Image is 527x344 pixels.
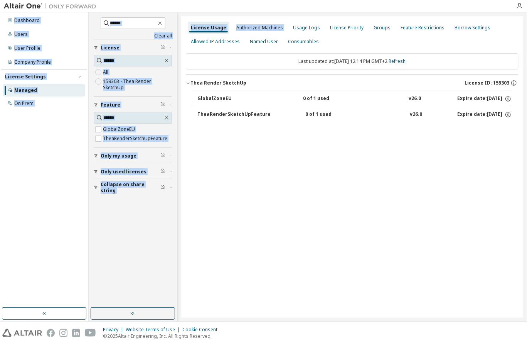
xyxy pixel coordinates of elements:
[330,25,364,31] div: License Priority
[410,111,422,118] div: v26.0
[94,147,172,164] button: Only my usage
[455,25,490,31] div: Borrow Settings
[186,75,519,92] button: Thea Render SketchUpLicense ID: 159303
[47,329,55,337] img: facebook.svg
[182,327,222,333] div: Cookie Consent
[103,134,169,143] label: TheaRenderSketchUpFeature
[103,77,172,92] label: 159303 - Thea Render SketchUp
[5,74,46,80] div: License Settings
[103,327,126,333] div: Privacy
[101,102,120,108] span: Feature
[2,329,42,337] img: altair_logo.svg
[160,102,165,108] span: Clear filter
[191,25,226,31] div: License Usage
[288,39,319,45] div: Consumables
[59,329,67,337] img: instagram.svg
[190,80,246,86] div: Thea Render SketchUp
[94,97,172,114] button: Feature
[191,39,240,45] div: Allowed IP Addresses
[250,39,278,45] div: Named User
[103,125,136,134] label: GlobalZoneEU
[293,25,320,31] div: Usage Logs
[101,153,136,159] span: Only my usage
[14,100,34,107] div: On Prem
[457,111,512,118] div: Expire date: [DATE]
[409,95,421,102] div: v26.0
[197,95,267,102] div: GlobalZoneEU
[389,58,406,64] a: Refresh
[4,2,100,10] img: Altair One
[72,329,80,337] img: linkedin.svg
[14,31,28,37] div: Users
[103,333,222,339] p: © 2025 Altair Engineering, Inc. All Rights Reserved.
[14,17,40,24] div: Dashboard
[303,95,372,102] div: 0 of 1 used
[160,169,165,175] span: Clear filter
[197,106,512,123] button: TheaRenderSketchUpFeature0 of 1 usedv26.0Expire date:[DATE]
[94,179,172,196] button: Collapse on share string
[101,181,160,194] span: Collapse on share string
[457,95,512,102] div: Expire date: [DATE]
[465,80,509,86] span: License ID: 159303
[160,153,165,159] span: Clear filter
[94,163,172,180] button: Only used licenses
[14,45,40,51] div: User Profile
[401,25,444,31] div: Feature Restrictions
[160,45,165,51] span: Clear filter
[236,25,283,31] div: Authorized Machines
[94,33,172,39] a: Clear all
[94,39,172,56] button: License
[103,68,110,77] label: All
[374,25,391,31] div: Groups
[101,45,120,51] span: License
[14,59,51,65] div: Company Profile
[197,111,271,118] div: TheaRenderSketchUpFeature
[160,185,165,191] span: Clear filter
[306,111,375,118] div: 0 of 1 used
[186,53,519,69] div: Last updated at: [DATE] 12:14 PM GMT+2
[85,329,96,337] img: youtube.svg
[126,327,182,333] div: Website Terms of Use
[197,90,512,107] button: GlobalZoneEU0 of 1 usedv26.0Expire date:[DATE]
[101,169,146,175] span: Only used licenses
[14,87,37,93] div: Managed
